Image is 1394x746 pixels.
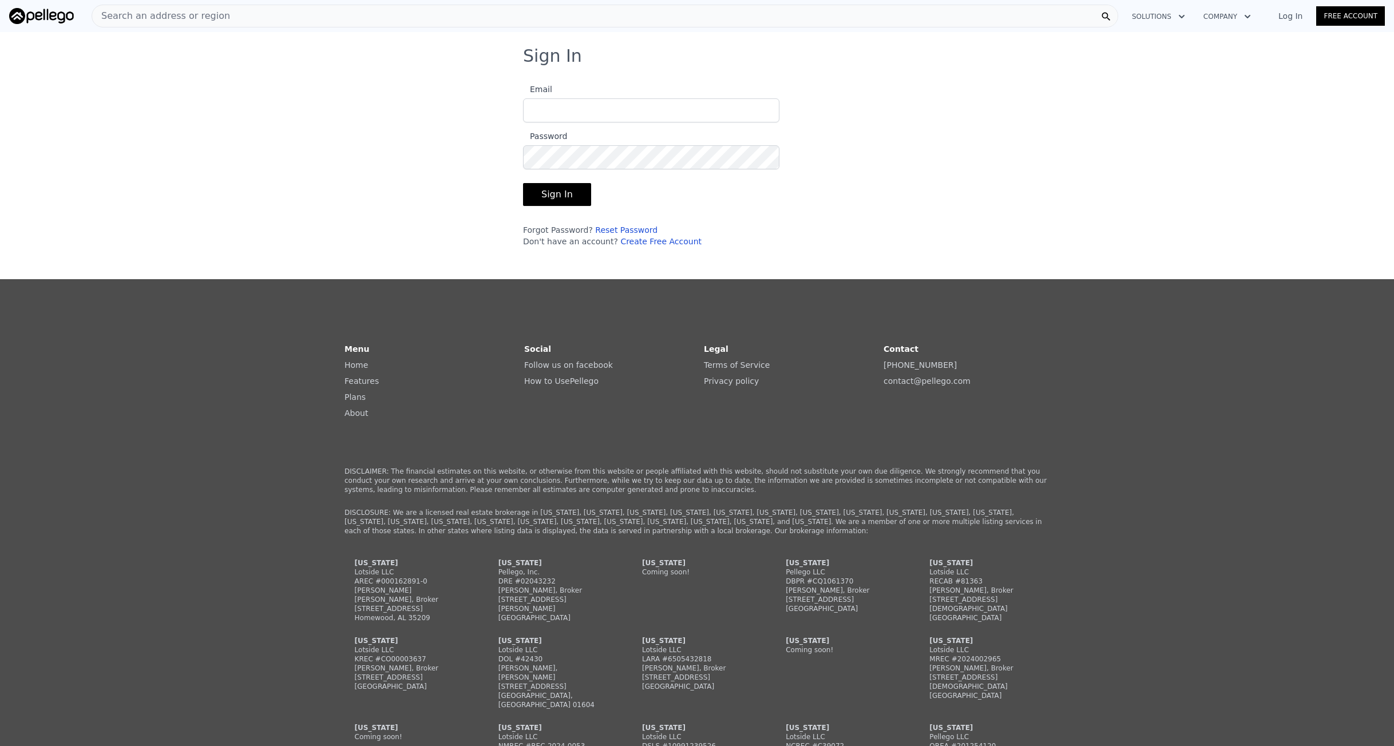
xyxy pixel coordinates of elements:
a: About [344,408,368,418]
div: Pellego, Inc. [498,568,608,577]
div: [STREET_ADDRESS][DEMOGRAPHIC_DATA] [929,673,1039,691]
button: Solutions [1123,6,1194,27]
div: [STREET_ADDRESS] [642,673,752,682]
div: [US_STATE] [498,723,608,732]
div: [PERSON_NAME], Broker [929,586,1039,595]
div: [STREET_ADDRESS] [786,595,896,604]
div: [US_STATE] [498,558,608,568]
div: Lotside LLC [498,732,608,741]
div: KREC #CO00003637 [355,654,465,664]
div: [US_STATE] [355,636,465,645]
a: [PHONE_NUMBER] [884,360,957,370]
div: [STREET_ADDRESS] [355,604,465,613]
div: [PERSON_NAME] [PERSON_NAME], Broker [355,586,465,604]
div: [GEOGRAPHIC_DATA] [498,613,608,622]
a: Free Account [1316,6,1385,26]
button: Sign In [523,183,591,206]
div: DOL #42430 [498,654,608,664]
div: [STREET_ADDRESS][PERSON_NAME] [498,595,608,613]
span: Search an address or region [92,9,230,23]
div: Coming soon! [355,732,465,741]
div: [US_STATE] [498,636,608,645]
div: [US_STATE] [642,558,752,568]
span: Email [523,85,552,94]
strong: Contact [884,344,918,354]
div: [GEOGRAPHIC_DATA] [786,604,896,613]
div: AREC #000162891-0 [355,577,465,586]
a: How to UsePellego [524,376,599,386]
div: [GEOGRAPHIC_DATA] [929,691,1039,700]
div: [STREET_ADDRESS] [498,682,608,691]
a: Home [344,360,368,370]
a: Privacy policy [704,376,759,386]
div: Lotside LLC [929,568,1039,577]
div: DRE #02043232 [498,577,608,586]
button: Company [1194,6,1260,27]
div: Lotside LLC [642,645,752,654]
div: Coming soon! [786,645,896,654]
div: Lotside LLC [642,732,752,741]
div: [PERSON_NAME], Broker [498,586,608,595]
div: [US_STATE] [355,723,465,732]
strong: Menu [344,344,369,354]
a: Terms of Service [704,360,770,370]
div: [US_STATE] [929,636,1039,645]
div: [US_STATE] [642,636,752,645]
div: Lotside LLC [929,645,1039,654]
div: [GEOGRAPHIC_DATA], [GEOGRAPHIC_DATA] 01604 [498,691,608,709]
div: MREC #2024002965 [929,654,1039,664]
div: Lotside LLC [498,645,608,654]
div: LARA #6505432818 [642,654,752,664]
div: [GEOGRAPHIC_DATA] [929,613,1039,622]
strong: Legal [704,344,728,354]
p: DISCLAIMER: The financial estimates on this website, or otherwise from this website or people aff... [344,467,1050,494]
div: [US_STATE] [786,723,896,732]
div: [US_STATE] [642,723,752,732]
div: [PERSON_NAME], Broker [786,586,896,595]
div: Lotside LLC [355,645,465,654]
span: Password [523,132,567,141]
div: Coming soon! [642,568,752,577]
div: Lotside LLC [355,568,465,577]
div: [US_STATE] [929,723,1039,732]
strong: Social [524,344,551,354]
img: Pellego [9,8,74,24]
div: [STREET_ADDRESS][DEMOGRAPHIC_DATA] [929,595,1039,613]
div: Homewood, AL 35209 [355,613,465,622]
div: [PERSON_NAME], Broker [929,664,1039,673]
input: Password [523,145,779,169]
div: [PERSON_NAME], [PERSON_NAME] [498,664,608,682]
div: [US_STATE] [355,558,465,568]
a: Features [344,376,379,386]
a: Follow us on facebook [524,360,613,370]
a: contact@pellego.com [884,376,971,386]
h3: Sign In [523,46,871,66]
a: Log In [1265,10,1316,22]
a: Create Free Account [620,237,702,246]
p: DISCLOSURE: We are a licensed real estate brokerage in [US_STATE], [US_STATE], [US_STATE], [US_ST... [344,508,1050,535]
a: Plans [344,392,366,402]
div: [US_STATE] [786,636,896,645]
div: DBPR #CQ1061370 [786,577,896,586]
div: [GEOGRAPHIC_DATA] [642,682,752,691]
div: [GEOGRAPHIC_DATA] [355,682,465,691]
div: Lotside LLC [786,732,896,741]
div: Forgot Password? Don't have an account? [523,224,779,247]
div: [PERSON_NAME], Broker [642,664,752,673]
div: RECAB #81363 [929,577,1039,586]
div: [PERSON_NAME], Broker [355,664,465,673]
div: [US_STATE] [786,558,896,568]
div: [STREET_ADDRESS] [355,673,465,682]
input: Email [523,98,779,122]
div: Pellego LLC [786,568,896,577]
div: [US_STATE] [929,558,1039,568]
a: Reset Password [595,225,658,235]
div: Pellego LLC [929,732,1039,741]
